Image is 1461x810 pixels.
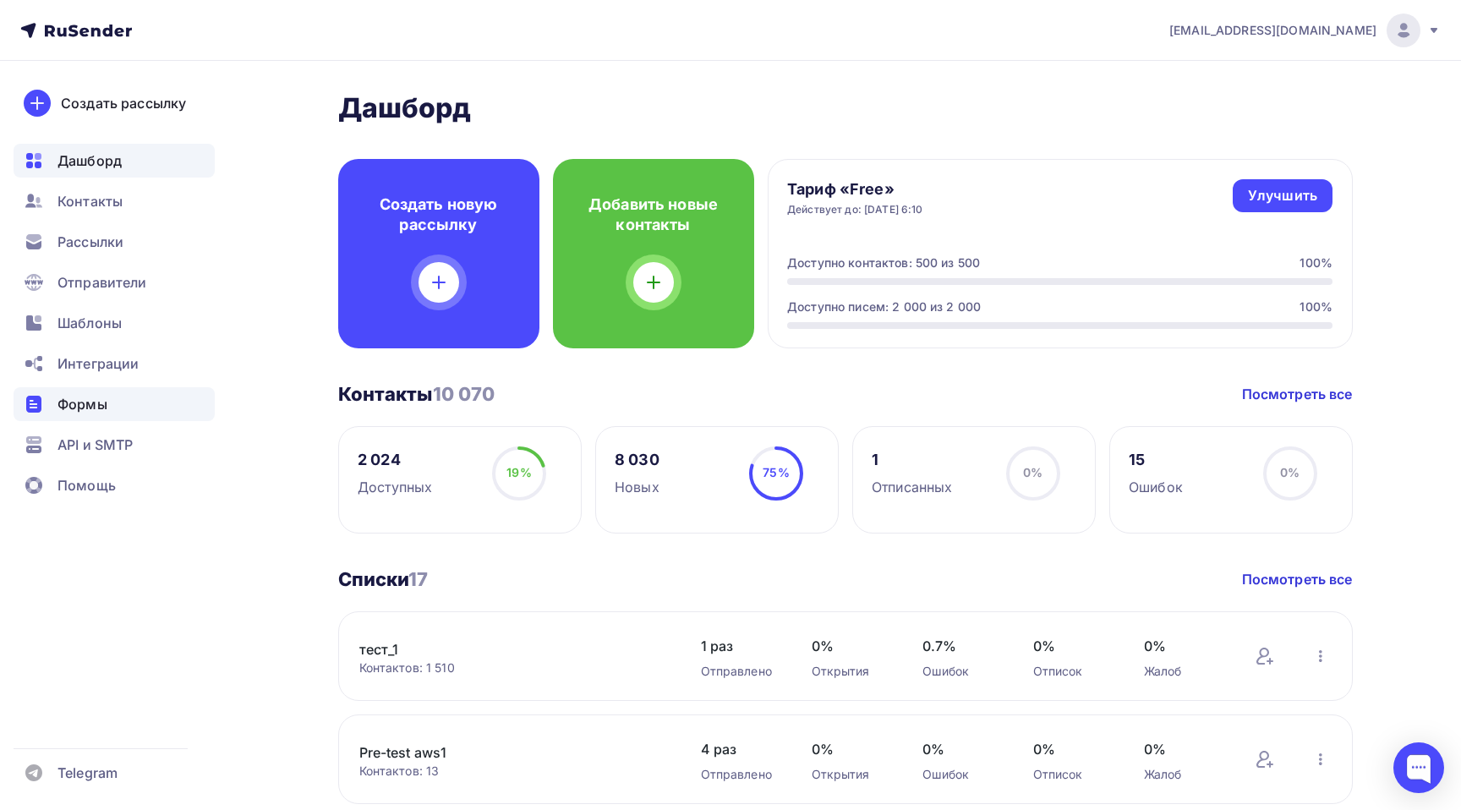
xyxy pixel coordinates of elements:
a: Контакты [14,184,215,218]
span: Рассылки [57,232,123,252]
div: Доступно писем: 2 000 из 2 000 [787,298,981,315]
div: Контактов: 1 510 [359,659,667,676]
a: [EMAIL_ADDRESS][DOMAIN_NAME] [1169,14,1441,47]
div: Жалоб [1144,766,1221,783]
span: Контакты [57,191,123,211]
a: Посмотреть все [1242,569,1353,589]
span: 0.7% [922,636,999,656]
h2: Дашборд [338,91,1353,125]
span: 17 [408,568,428,590]
h4: Создать новую рассылку [365,194,512,235]
span: 0% [1023,465,1042,479]
h3: Контакты [338,382,495,406]
span: 4 раз [701,739,778,759]
span: 0% [812,636,889,656]
div: Ошибок [922,766,999,783]
div: Контактов: 13 [359,763,667,780]
div: Ошибок [1129,477,1183,497]
span: Отправители [57,272,147,293]
h4: Добавить новые контакты [580,194,727,235]
h4: Тариф «Free» [787,179,923,200]
a: Дашборд [14,144,215,178]
a: Посмотреть все [1242,384,1353,404]
span: 1 раз [701,636,778,656]
div: Отправлено [701,766,778,783]
div: 8 030 [615,450,659,470]
div: Ошибок [922,663,999,680]
span: 0% [922,739,999,759]
span: 0% [812,739,889,759]
span: 10 070 [433,383,495,405]
div: Жалоб [1144,663,1221,680]
div: 15 [1129,450,1183,470]
span: 0% [1280,465,1300,479]
span: Интеграции [57,353,139,374]
div: Доступных [358,477,432,497]
div: Отправлено [701,663,778,680]
div: 100% [1300,254,1332,271]
span: 0% [1033,739,1110,759]
span: 19% [506,465,531,479]
a: Отправители [14,265,215,299]
span: API и SMTP [57,435,133,455]
div: Действует до: [DATE] 6:10 [787,203,923,216]
span: 0% [1033,636,1110,656]
span: 0% [1144,739,1221,759]
span: [EMAIL_ADDRESS][DOMAIN_NAME] [1169,22,1376,39]
div: Доступно контактов: 500 из 500 [787,254,980,271]
div: Создать рассылку [61,93,186,113]
div: 1 [872,450,952,470]
a: Pre-test aws1 [359,742,647,763]
span: Формы [57,394,107,414]
div: 2 024 [358,450,432,470]
a: Рассылки [14,225,215,259]
div: Новых [615,477,659,497]
div: Улучшить [1248,186,1317,205]
div: Отписанных [872,477,952,497]
div: Открытия [812,663,889,680]
span: 75% [763,465,789,479]
span: Помощь [57,475,116,495]
div: 100% [1300,298,1332,315]
h3: Списки [338,567,429,591]
a: Шаблоны [14,306,215,340]
a: тест_1 [359,639,647,659]
div: Отписок [1033,663,1110,680]
a: Формы [14,387,215,421]
span: 0% [1144,636,1221,656]
span: Telegram [57,763,118,783]
span: Шаблоны [57,313,122,333]
div: Открытия [812,766,889,783]
div: Отписок [1033,766,1110,783]
span: Дашборд [57,151,122,171]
